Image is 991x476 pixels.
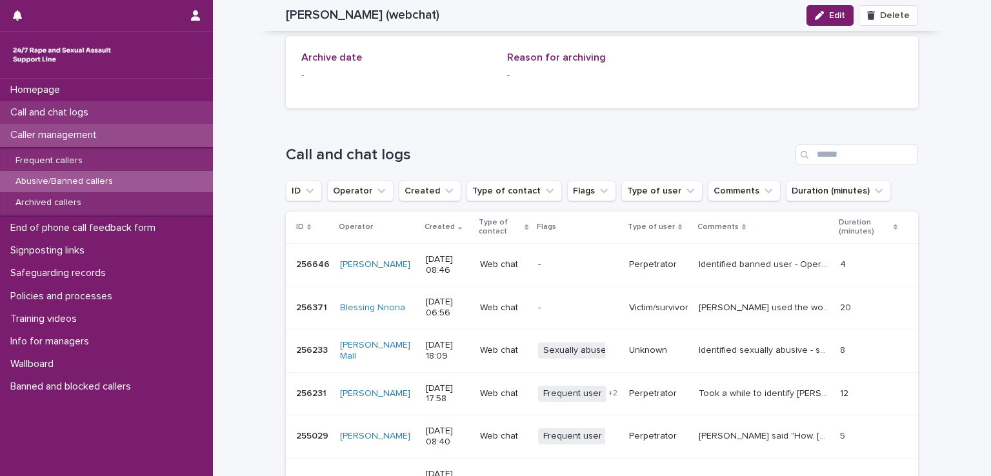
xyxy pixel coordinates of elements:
[699,300,832,313] p: Chatter used the word 'nice girl'. I mentioned our boundaries and ended the call
[708,181,781,201] button: Comments
[296,300,330,313] p: 256371
[840,386,851,399] p: 12
[567,181,616,201] button: Flags
[538,342,612,359] span: Sexually abuse
[286,146,790,164] h1: Call and chat logs
[5,290,123,302] p: Policies and processes
[286,243,918,286] tr: 256646256646 [PERSON_NAME] [DATE] 08:46Web chat-PerpetratorIdentified banned user - Operator rela...
[5,313,87,325] p: Training videos
[840,257,848,270] p: 4
[286,372,918,415] tr: 256231256231 [PERSON_NAME] [DATE] 17:58Web chatFrequent user+2PerpetratorTook a while to identify...
[339,220,373,234] p: Operator
[796,144,918,165] input: Search
[301,52,362,63] span: Archive date
[608,390,617,397] span: + 2
[629,302,688,313] p: Victim/survivor
[628,220,675,234] p: Type of user
[5,129,107,141] p: Caller management
[296,342,330,356] p: 256233
[479,215,522,239] p: Type of contact
[629,345,688,356] p: Unknown
[5,222,166,234] p: End of phone call feedback form
[629,259,688,270] p: Perpetrator
[5,358,64,370] p: Wallboard
[425,220,455,234] p: Created
[697,220,739,234] p: Comments
[507,69,697,83] p: -
[507,52,606,63] span: Reason for archiving
[5,244,95,257] p: Signposting links
[840,300,854,313] p: 20
[699,386,832,399] p: Took a while to identify David as he asked for 'respite care' to begin with. On further questioni...
[480,345,528,356] p: Web chat
[5,381,141,393] p: Banned and blocked callers
[859,5,918,26] button: Delete
[538,386,607,402] span: Frequent user
[5,155,93,166] p: Frequent callers
[286,329,918,372] tr: 256233256233 [PERSON_NAME] Mall [DATE] 18:09Web chatSexually abuseUnknownIdentified sexually abus...
[5,267,116,279] p: Safeguarding records
[286,8,439,23] h2: [PERSON_NAME] (webchat)
[538,428,607,444] span: Frequent user
[480,388,528,399] p: Web chat
[340,388,410,399] a: [PERSON_NAME]
[840,428,848,442] p: 5
[786,181,891,201] button: Duration (minutes)
[629,431,688,442] p: Perpetrator
[840,342,848,356] p: 8
[806,5,854,26] button: Edit
[880,11,910,20] span: Delete
[5,335,99,348] p: Info for managers
[538,302,619,313] p: -
[5,84,70,96] p: Homepage
[301,69,492,83] p: -
[839,215,890,239] p: Duration (minutes)
[537,220,556,234] p: Flags
[296,257,332,270] p: 256646
[426,426,470,448] p: [DATE] 08:40
[340,259,410,270] a: [PERSON_NAME]
[5,197,92,208] p: Archived callers
[699,428,832,442] p: Chatter said "How. Areyou", repeatedly said "chat" or "Lizzy chat", "Can. Youhelpben" and "Good. ...
[5,106,99,119] p: Call and chat logs
[340,302,405,313] a: Blessing Nnona
[480,302,528,313] p: Web chat
[426,297,470,319] p: [DATE] 06:56
[480,431,528,442] p: Web chat
[629,388,688,399] p: Perpetrator
[286,415,918,459] tr: 255029255029 [PERSON_NAME] [DATE] 08:40Web chatFrequent userPerpetrator[PERSON_NAME] said "How. [...
[538,259,619,270] p: -
[399,181,461,201] button: Created
[621,181,703,201] button: Type of user
[829,11,845,20] span: Edit
[296,220,304,234] p: ID
[426,340,470,362] p: [DATE] 18:09
[5,176,123,187] p: Abusive/Banned callers
[286,181,322,201] button: ID
[296,428,331,442] p: 255029
[699,257,832,270] p: Identified banned user - Operator relayed the message on the profile and ended the chat upon reco...
[466,181,562,201] button: Type of contact
[296,386,329,399] p: 256231
[426,254,470,276] p: [DATE] 08:46
[426,383,470,405] p: [DATE] 17:58
[340,340,415,362] a: [PERSON_NAME] Mall
[340,431,410,442] a: [PERSON_NAME]
[480,259,528,270] p: Web chat
[10,42,114,68] img: rhQMoQhaT3yELyF149Cw
[699,342,832,356] p: Identified sexually abusive - said they wanted to speak to "boss" management. Upon recognition, S...
[286,286,918,330] tr: 256371256371 Blessing Nnona [DATE] 06:56Web chat-Victim/survivor[PERSON_NAME] used the word 'nice...
[327,181,394,201] button: Operator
